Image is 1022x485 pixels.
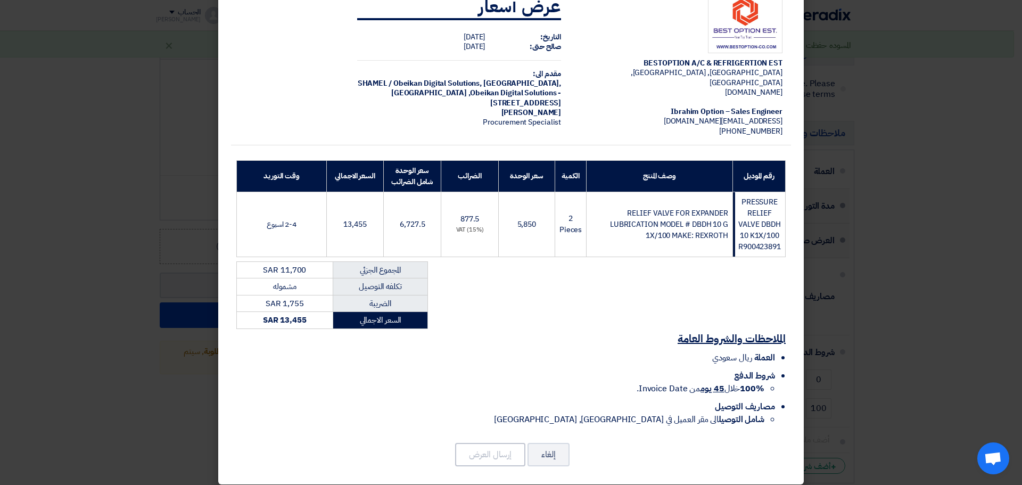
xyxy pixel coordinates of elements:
div: Ibrahim Option – Sales Engineer [578,107,782,117]
u: الملاحظات والشروط العامة [678,331,786,347]
span: SAR 1,755 [266,298,304,309]
button: إرسال العرض [455,443,525,466]
span: 6,727.5 [400,219,425,230]
div: Open chat [977,442,1009,474]
strong: التاريخ: [540,31,561,43]
td: تكلفه التوصيل [333,278,427,295]
span: شروط الدفع [734,369,775,382]
button: إلغاء [528,443,570,466]
span: مصاريف التوصيل [715,400,775,413]
span: Procurement Specialist [483,117,561,128]
td: المجموع الجزئي [333,261,427,278]
li: الى مقر العميل في [GEOGRAPHIC_DATA], [GEOGRAPHIC_DATA] [236,413,764,426]
td: الضريبة [333,295,427,312]
strong: شامل التوصيل [719,413,764,426]
span: ريال سعودي [712,351,752,364]
span: 13,455 [343,219,366,230]
span: 2 Pieces [559,213,582,235]
td: PRESSURE RELIEF VALVE DBDH 10 K1X/100 R900423891 [733,192,786,257]
th: رقم الموديل [733,160,786,192]
span: [EMAIL_ADDRESS][DOMAIN_NAME] [664,116,782,127]
span: [DATE] [464,41,485,52]
span: [GEOGRAPHIC_DATA], [GEOGRAPHIC_DATA] ,Obeikan Digital Solutions - [STREET_ADDRESS] [391,78,561,108]
strong: SAR 13,455 [263,314,307,326]
div: (15%) VAT [446,226,494,235]
strong: مقدم الى: [533,68,561,79]
th: وقت التوريد [237,160,327,192]
span: 877.5 [460,213,480,225]
span: مشموله [273,281,296,292]
th: السعر الاجمالي [326,160,383,192]
span: العملة [754,351,775,364]
strong: صالح حتى: [530,41,561,52]
span: 2-4 اسبوع [267,219,296,230]
span: RELIEF VALVE FOR EXPANDER LUBRICATION MODEL # DBDH 10 G 1X/100 MAKE: REXROTH [610,208,728,241]
th: سعر الوحدة [498,160,555,192]
span: [DOMAIN_NAME] [725,87,782,98]
th: سعر الوحدة شامل الضرائب [384,160,441,192]
th: الضرائب [441,160,499,192]
span: 5,850 [517,219,537,230]
u: 45 يوم [700,382,724,395]
span: [DATE] [464,31,485,43]
strong: 100% [740,382,764,395]
span: خلال من Invoice Date. [637,382,764,395]
span: [PERSON_NAME] [501,107,562,118]
td: السعر الاجمالي [333,312,427,329]
th: وصف المنتج [587,160,733,192]
td: SAR 11,700 [237,261,333,278]
span: [GEOGRAPHIC_DATA], [GEOGRAPHIC_DATA], [GEOGRAPHIC_DATA] [631,67,782,88]
span: SHAMEL / Obeikan Digital Solutions, [358,78,482,89]
div: BESTOPTION A/C & REFRIGERTION EST [578,59,782,68]
th: الكمية [555,160,586,192]
span: [PHONE_NUMBER] [719,126,782,137]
